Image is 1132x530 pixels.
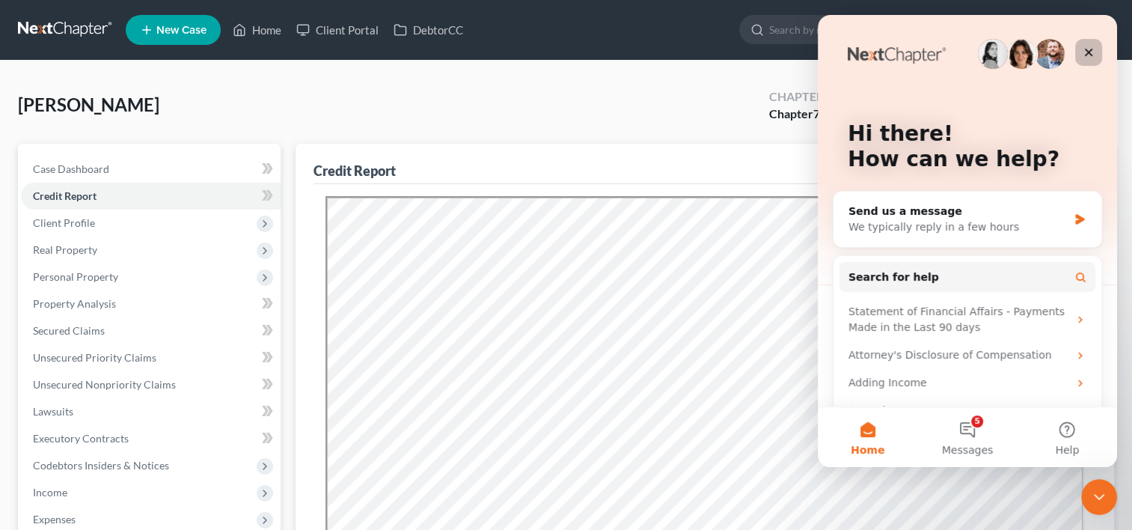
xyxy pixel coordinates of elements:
[33,378,176,391] span: Unsecured Nonpriority Claims
[818,15,1117,467] iframe: Intercom live chat
[21,398,281,425] a: Lawsuits
[33,270,118,283] span: Personal Property
[18,94,159,115] span: [PERSON_NAME]
[33,405,73,418] span: Lawsuits
[769,88,824,106] div: Chapter
[33,486,67,499] span: Income
[33,459,169,472] span: Codebtors Insiders & Notices
[21,183,281,210] a: Credit Report
[33,216,95,229] span: Client Profile
[386,16,471,43] a: DebtorCC
[21,156,281,183] a: Case Dashboard
[21,317,281,344] a: Secured Claims
[21,290,281,317] a: Property Analysis
[33,513,76,526] span: Expenses
[1081,479,1117,515] iframe: Intercom live chat
[313,162,396,180] div: Credit Report
[21,425,281,452] a: Executory Contracts
[769,106,824,123] div: Chapter
[21,344,281,371] a: Unsecured Priority Claims
[33,351,156,364] span: Unsecured Priority Claims
[33,243,97,256] span: Real Property
[225,16,289,43] a: Home
[21,371,281,398] a: Unsecured Nonpriority Claims
[33,432,129,445] span: Executory Contracts
[156,25,206,36] span: New Case
[813,106,820,121] span: 7
[33,162,109,175] span: Case Dashboard
[33,189,97,202] span: Credit Report
[33,324,105,337] span: Secured Claims
[33,297,116,310] span: Property Analysis
[289,16,386,43] a: Client Portal
[769,16,906,43] input: Search by name...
